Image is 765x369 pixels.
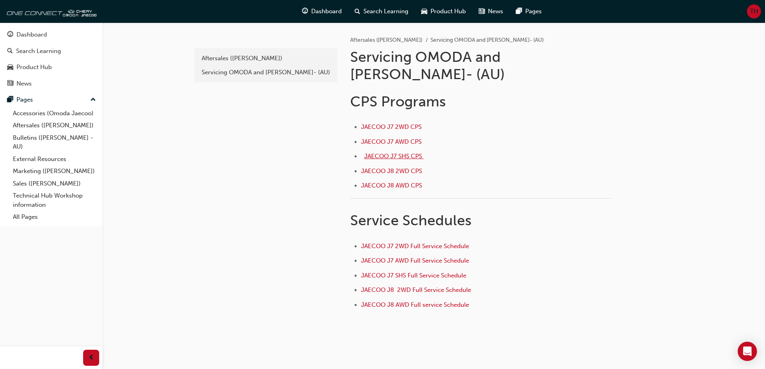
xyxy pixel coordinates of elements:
button: Pages [3,92,99,107]
a: JAECOO J7 SHS CPS [364,153,424,160]
div: Open Intercom Messenger [738,342,757,361]
a: Bulletins ([PERSON_NAME] - AU) [10,132,99,153]
a: news-iconNews [472,3,510,20]
a: JAECOO J7 2WD CPS [361,123,423,130]
span: search-icon [7,48,13,55]
a: Product Hub [3,60,99,75]
a: Aftersales ([PERSON_NAME]) [10,119,99,132]
div: News [16,79,32,88]
a: JAECOO J7 SHS Full Service Schedule [361,272,468,279]
span: Product Hub [430,7,466,16]
span: pages-icon [7,96,13,104]
a: External Resources [10,153,99,165]
div: Product Hub [16,63,52,72]
a: JAECOO J7 2WD Full Service Schedule [361,243,469,250]
a: Technical Hub Workshop information [10,190,99,211]
a: Marketing ([PERSON_NAME]) [10,165,99,177]
h1: Servicing OMODA and [PERSON_NAME]- (AU) [350,48,614,83]
span: Service Schedules [350,212,471,229]
span: CPS Programs [350,93,446,110]
a: JAECOO J8 2WD Full Service Schedule [361,286,471,294]
a: search-iconSearch Learning [348,3,415,20]
a: Aftersales ([PERSON_NAME]) [350,37,422,43]
span: news-icon [7,80,13,88]
span: up-icon [90,95,96,105]
span: guage-icon [7,31,13,39]
img: oneconnect [4,3,96,19]
span: Dashboard [311,7,342,16]
a: JAECOO J8 2WD CPS [361,167,422,175]
a: JAECOO J7 AWD Full Service Schedule [361,257,471,264]
button: TH [747,4,761,18]
div: Pages [16,95,33,104]
div: Dashboard [16,30,47,39]
span: Pages [525,7,542,16]
span: Search Learning [363,7,408,16]
a: Servicing OMODA and [PERSON_NAME]- (AU) [198,65,334,80]
span: search-icon [355,6,360,16]
div: Aftersales ([PERSON_NAME]) [202,54,330,63]
span: prev-icon [88,353,94,363]
span: news-icon [479,6,485,16]
a: JAECOO J7 AWD CPS [361,138,423,145]
li: Servicing OMODA and [PERSON_NAME]- (AU) [430,36,544,45]
span: News [488,7,503,16]
a: Accessories (Omoda Jaecoo) [10,107,99,120]
span: guage-icon [302,6,308,16]
a: JAECOO J8 AWD CPS [361,182,422,189]
a: All Pages [10,211,99,223]
a: Sales ([PERSON_NAME]) [10,177,99,190]
a: car-iconProduct Hub [415,3,472,20]
div: Search Learning [16,47,61,56]
a: pages-iconPages [510,3,548,20]
span: TH [750,7,758,16]
a: guage-iconDashboard [296,3,348,20]
a: Search Learning [3,44,99,59]
span: car-icon [421,6,427,16]
span: car-icon [7,64,13,71]
a: JAECOO J8 AWD Full service Schedule [361,301,469,308]
a: Aftersales ([PERSON_NAME]) [198,51,334,65]
button: DashboardSearch LearningProduct HubNews [3,26,99,92]
div: Servicing OMODA and [PERSON_NAME]- (AU) [202,68,330,77]
span: pages-icon [516,6,522,16]
a: News [3,76,99,91]
a: Dashboard [3,27,99,42]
